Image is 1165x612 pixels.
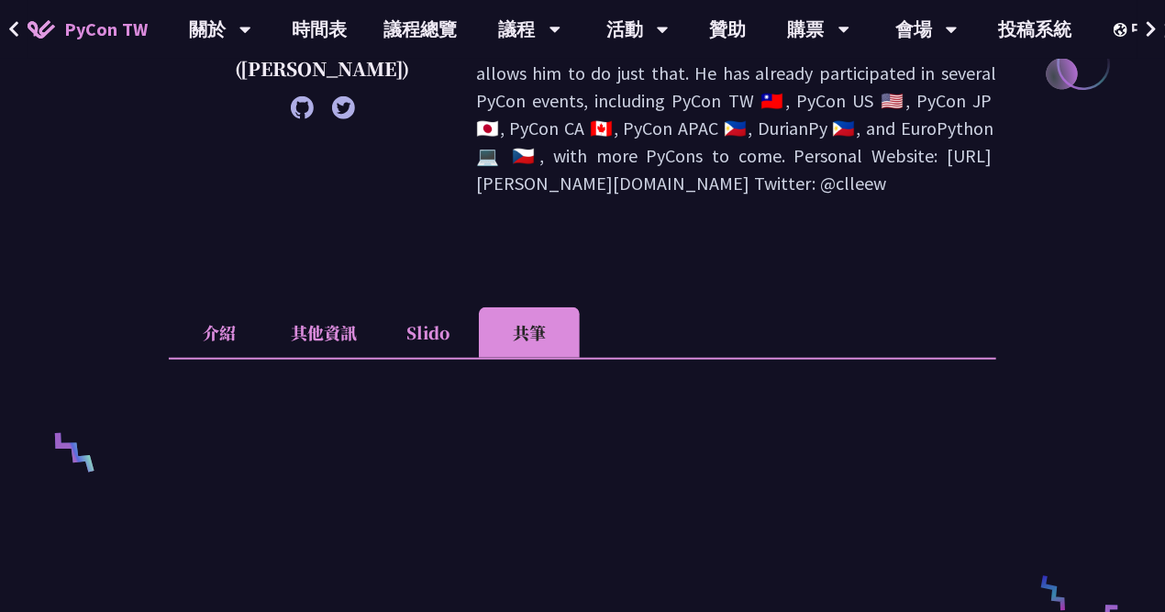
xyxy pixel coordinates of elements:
span: PyCon TW [64,16,148,43]
img: Locale Icon [1114,23,1132,37]
li: 其他資訊 [270,307,378,358]
li: 共筆 [479,307,580,358]
li: Slido [378,307,479,358]
a: PyCon TW [9,6,166,52]
img: Home icon of PyCon TW 2025 [28,20,55,39]
li: 介紹 [169,307,270,358]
